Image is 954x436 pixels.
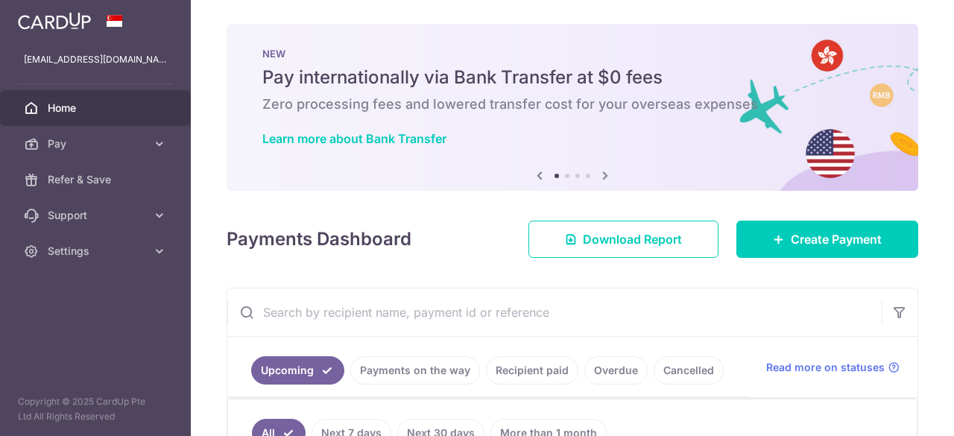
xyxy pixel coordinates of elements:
[486,356,578,385] a: Recipient paid
[24,52,167,67] p: [EMAIL_ADDRESS][DOMAIN_NAME]
[262,131,446,146] a: Learn more about Bank Transfer
[262,66,882,89] h5: Pay internationally via Bank Transfer at $0 fees
[736,221,918,258] a: Create Payment
[584,356,648,385] a: Overdue
[48,208,146,223] span: Support
[227,24,918,191] img: Bank transfer banner
[262,48,882,60] p: NEW
[48,172,146,187] span: Refer & Save
[654,356,724,385] a: Cancelled
[227,226,411,253] h4: Payments Dashboard
[528,221,718,258] a: Download Report
[766,360,900,375] a: Read more on statuses
[583,230,682,248] span: Download Report
[251,356,344,385] a: Upcoming
[262,95,882,113] h6: Zero processing fees and lowered transfer cost for your overseas expenses
[791,230,882,248] span: Create Payment
[18,12,91,30] img: CardUp
[350,356,480,385] a: Payments on the way
[227,288,882,336] input: Search by recipient name, payment id or reference
[48,101,146,116] span: Home
[48,136,146,151] span: Pay
[766,360,885,375] span: Read more on statuses
[48,244,146,259] span: Settings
